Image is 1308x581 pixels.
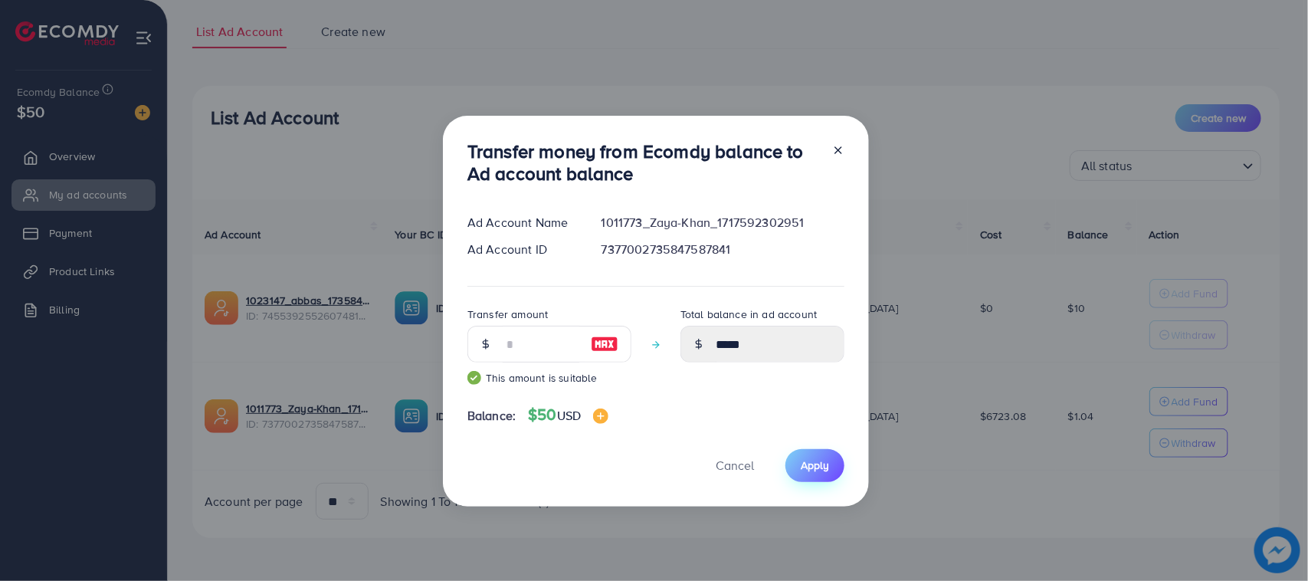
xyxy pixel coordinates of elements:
[716,457,754,474] span: Cancel
[467,371,481,385] img: guide
[697,449,773,482] button: Cancel
[589,214,857,231] div: 1011773_Zaya-Khan_1717592302951
[528,405,608,425] h4: $50
[680,307,817,322] label: Total balance in ad account
[467,307,548,322] label: Transfer amount
[785,449,844,482] button: Apply
[467,140,820,185] h3: Transfer money from Ecomdy balance to Ad account balance
[801,458,829,473] span: Apply
[467,407,516,425] span: Balance:
[557,407,581,424] span: USD
[467,370,631,386] small: This amount is suitable
[455,214,589,231] div: Ad Account Name
[455,241,589,258] div: Ad Account ID
[591,335,618,353] img: image
[589,241,857,258] div: 7377002735847587841
[593,409,608,424] img: image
